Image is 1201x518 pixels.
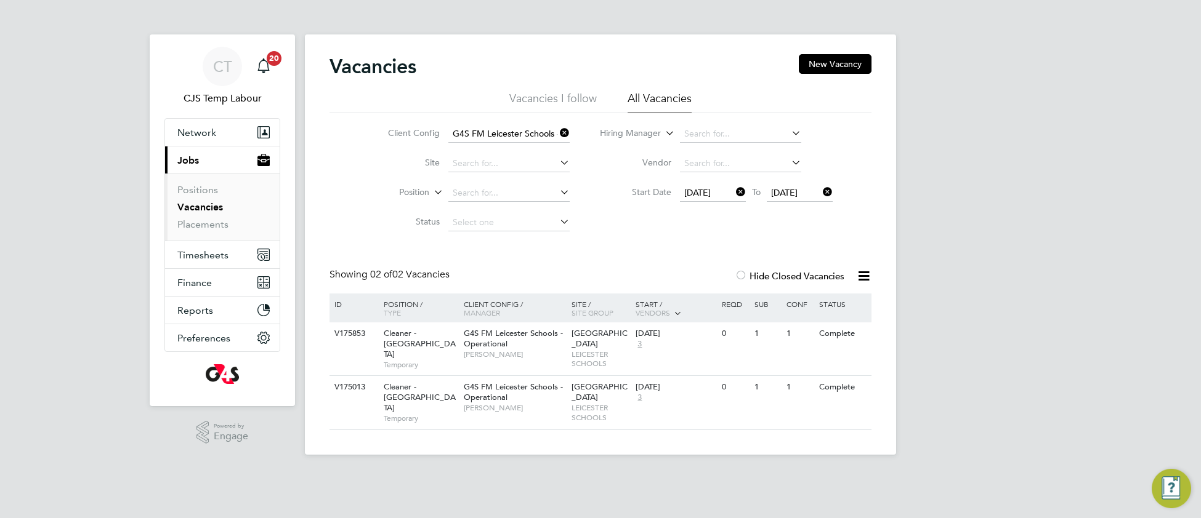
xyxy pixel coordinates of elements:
button: New Vacancy [799,54,871,74]
span: [PERSON_NAME] [464,349,565,359]
span: CT [213,58,232,74]
label: Hide Closed Vacancies [735,270,844,282]
span: LEICESTER SCHOOLS [572,349,630,369]
span: Reports [177,305,213,316]
h2: Vacancies [330,54,416,79]
span: 02 Vacancies [370,268,450,281]
button: Network [165,119,280,146]
span: LEICESTER SCHOOLS [572,403,630,422]
span: To [748,184,764,200]
label: Site [369,157,440,168]
span: 02 of [370,268,392,281]
input: Search for... [680,126,801,143]
li: Vacancies I follow [509,91,597,113]
div: Sub [751,293,783,314]
div: Jobs [165,173,280,241]
div: Start / [633,293,719,324]
span: Temporary [384,413,458,423]
button: Engage Resource Center [1152,469,1191,508]
button: Reports [165,297,280,324]
div: 0 [719,376,751,399]
a: 20 [251,47,276,86]
span: Site Group [572,308,613,317]
span: G4S FM Leicester Schools - Operational [464,381,563,402]
input: Search for... [448,155,570,172]
span: Manager [464,308,500,317]
div: 0 [719,322,751,345]
span: CJS Temp Labour [164,91,280,106]
input: Search for... [448,185,570,202]
span: Network [177,127,216,138]
span: [GEOGRAPHIC_DATA] [572,381,628,402]
label: Status [369,216,440,227]
div: 1 [751,376,783,399]
div: Reqd [719,293,751,314]
button: Jobs [165,146,280,173]
div: Conf [783,293,815,314]
label: Position [358,186,429,199]
span: Engage [214,431,248,442]
a: Go to home page [164,364,280,384]
span: [PERSON_NAME] [464,403,565,413]
button: Preferences [165,324,280,351]
label: Vendor [600,157,671,168]
label: Client Config [369,127,440,138]
div: [DATE] [636,329,716,339]
span: [DATE] [684,187,711,198]
span: Type [384,308,401,317]
a: Vacancies [177,201,223,213]
div: Showing [330,268,452,281]
a: CTCJS Temp Labour [164,47,280,106]
a: Powered byEngage [196,421,249,444]
div: Status [816,293,870,314]
li: All Vacancies [628,91,692,113]
span: 20 [267,51,281,66]
div: V175013 [331,376,374,399]
button: Timesheets [165,241,280,268]
span: Finance [177,277,212,289]
div: 1 [751,322,783,345]
span: [GEOGRAPHIC_DATA] [572,328,628,349]
input: Search for... [680,155,801,172]
nav: Main navigation [150,34,295,406]
span: G4S FM Leicester Schools - Operational [464,328,563,349]
span: 3 [636,392,644,403]
div: Client Config / [461,293,568,323]
div: Site / [568,293,633,323]
div: 1 [783,322,815,345]
span: Powered by [214,421,248,431]
span: Cleaner - [GEOGRAPHIC_DATA] [384,328,456,359]
input: Select one [448,214,570,231]
div: V175853 [331,322,374,345]
span: [DATE] [771,187,798,198]
span: Preferences [177,332,230,344]
label: Hiring Manager [590,127,661,140]
img: g4s-logo-retina.png [206,364,239,384]
div: [DATE] [636,382,716,392]
div: Complete [816,376,870,399]
label: Start Date [600,186,671,197]
span: Timesheets [177,249,228,261]
span: Vendors [636,308,670,317]
input: Search for... [448,126,570,143]
div: 1 [783,376,815,399]
a: Positions [177,184,218,196]
div: ID [331,293,374,314]
a: Placements [177,218,228,230]
span: 3 [636,339,644,349]
div: Complete [816,322,870,345]
button: Finance [165,269,280,296]
span: Temporary [384,360,458,370]
span: Cleaner - [GEOGRAPHIC_DATA] [384,381,456,413]
div: Position / [374,293,461,323]
span: Jobs [177,154,199,166]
